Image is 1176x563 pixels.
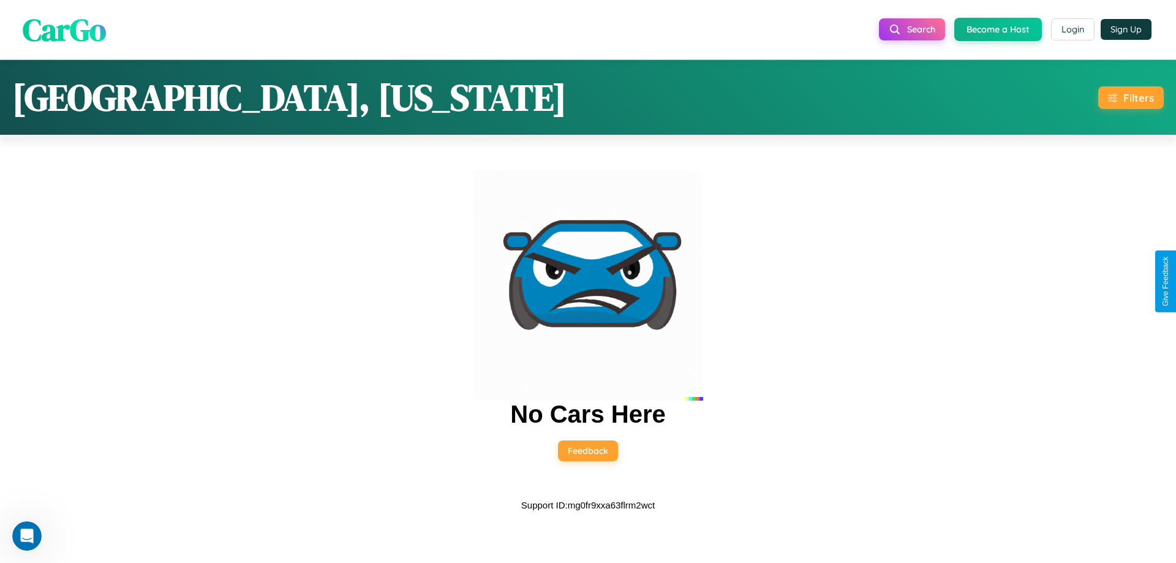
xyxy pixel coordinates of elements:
iframe: Intercom live chat [12,521,42,551]
span: Search [907,24,935,35]
span: CarGo [23,8,106,50]
button: Search [879,18,945,40]
button: Sign Up [1101,19,1151,40]
button: Filters [1098,86,1164,109]
div: Filters [1123,91,1154,104]
p: Support ID: mg0fr9xxa63flrm2wct [521,497,655,513]
img: car [473,170,703,401]
h1: [GEOGRAPHIC_DATA], [US_STATE] [12,72,567,123]
div: Give Feedback [1161,257,1170,306]
button: Feedback [558,440,618,461]
h2: No Cars Here [510,401,665,428]
button: Login [1051,18,1095,40]
button: Become a Host [954,18,1042,41]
